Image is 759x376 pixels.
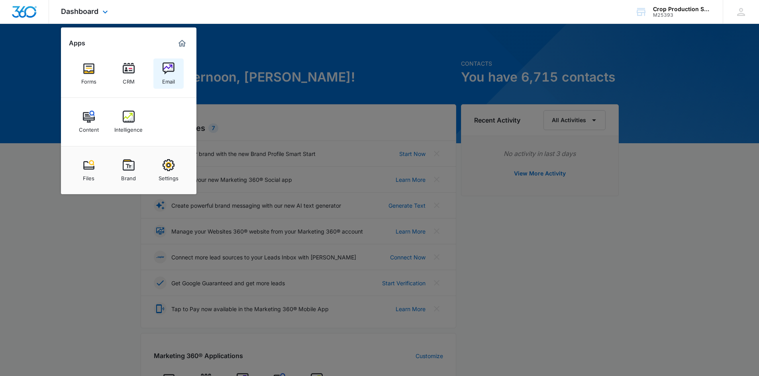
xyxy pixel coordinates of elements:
[153,155,184,185] a: Settings
[653,12,711,18] div: account id
[114,123,143,133] div: Intelligence
[61,7,98,16] span: Dashboard
[81,74,96,85] div: Forms
[74,58,104,89] a: Forms
[79,123,99,133] div: Content
[114,107,144,137] a: Intelligence
[162,74,175,85] div: Email
[121,171,136,181] div: Brand
[74,107,104,137] a: Content
[114,58,144,89] a: CRM
[159,171,178,181] div: Settings
[74,155,104,185] a: Files
[153,58,184,89] a: Email
[176,37,188,50] a: Marketing 360® Dashboard
[123,74,135,85] div: CRM
[114,155,144,185] a: Brand
[83,171,94,181] div: Files
[653,6,711,12] div: account name
[69,39,85,47] h2: Apps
